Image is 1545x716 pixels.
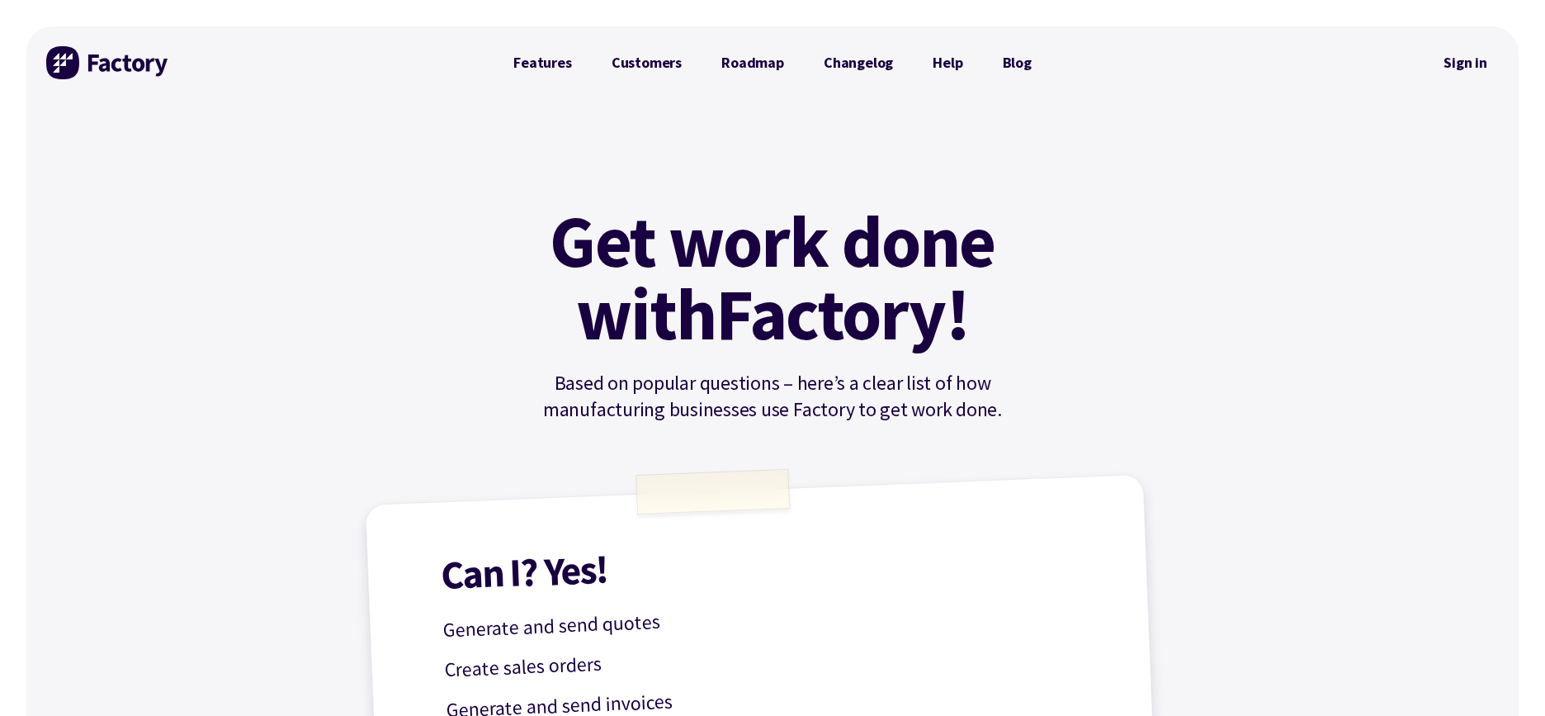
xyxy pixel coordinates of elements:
[444,628,1103,686] p: Create sales orders
[983,46,1051,79] a: Blog
[913,46,982,79] a: Help
[441,529,1100,595] h1: Can I? Yes!
[702,46,804,79] a: Roadmap
[525,205,1020,350] h1: Get work done with
[494,370,1051,423] p: Based on popular questions – here’s a clear list of how manufacturing businesses use Factory to g...
[1432,44,1499,82] nav: Secondary Navigation
[716,277,969,350] mark: Factory!
[1432,44,1499,82] a: Sign in
[442,589,1102,647] p: Generate and send quotes
[804,46,913,79] a: Changelog
[46,46,170,79] img: Factory
[494,46,1051,79] nav: Primary Navigation
[592,46,702,79] a: Customers
[494,46,592,79] a: Features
